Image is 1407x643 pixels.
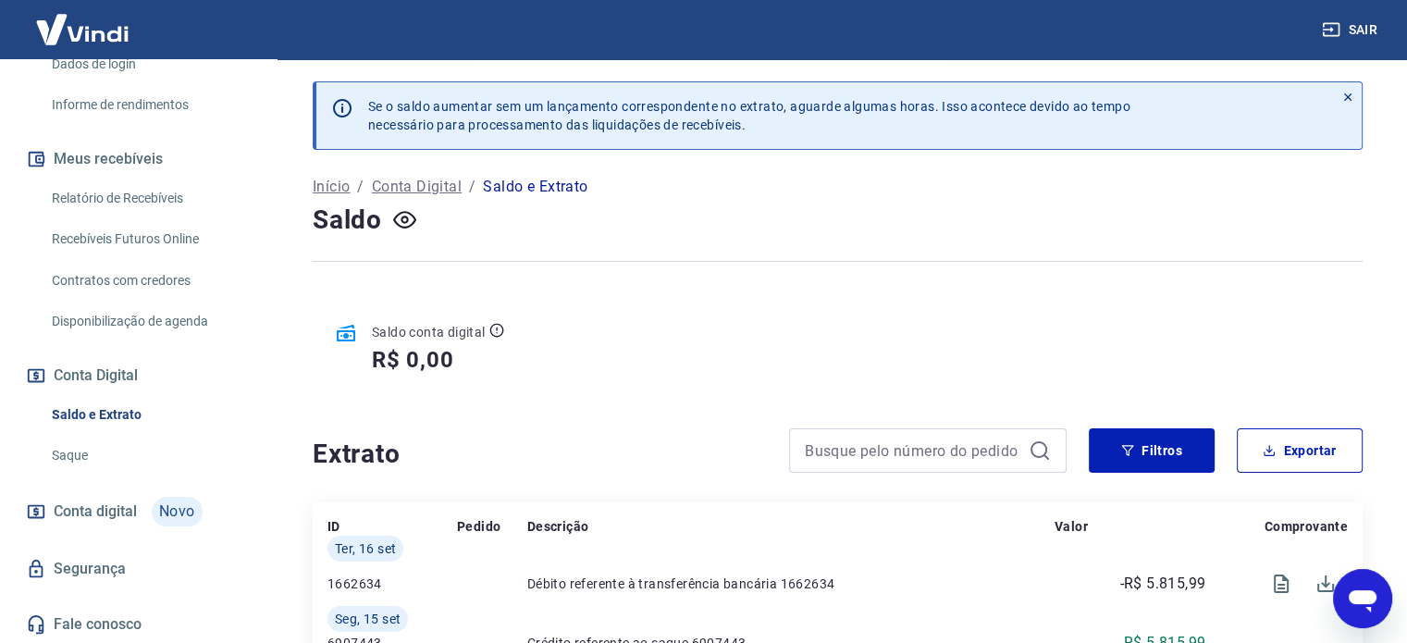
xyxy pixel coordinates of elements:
[1237,428,1363,473] button: Exportar
[1318,13,1385,47] button: Sair
[1120,573,1206,595] p: -R$ 5.815,99
[44,86,254,124] a: Informe de rendimentos
[335,610,401,628] span: Seg, 15 set
[44,396,254,434] a: Saldo e Extrato
[357,176,364,198] p: /
[1089,428,1215,473] button: Filtros
[1303,562,1348,606] span: Download
[457,517,500,536] p: Pedido
[372,345,454,375] h5: R$ 0,00
[335,539,396,558] span: Ter, 16 set
[483,176,587,198] p: Saldo e Extrato
[44,220,254,258] a: Recebíveis Futuros Online
[44,179,254,217] a: Relatório de Recebíveis
[22,549,254,589] a: Segurança
[372,176,462,198] a: Conta Digital
[368,97,1130,134] p: Se o saldo aumentar sem um lançamento correspondente no extrato, aguarde algumas horas. Isso acon...
[44,45,254,83] a: Dados de login
[22,489,254,534] a: Conta digitalNovo
[22,139,254,179] button: Meus recebíveis
[327,575,457,593] p: 1662634
[22,355,254,396] button: Conta Digital
[44,437,254,475] a: Saque
[313,176,350,198] a: Início
[1259,562,1303,606] span: Visualizar
[469,176,475,198] p: /
[44,303,254,340] a: Disponibilização de agenda
[22,1,142,57] img: Vindi
[372,323,486,341] p: Saldo conta digital
[527,517,589,536] p: Descrição
[1265,517,1348,536] p: Comprovante
[54,499,137,525] span: Conta digital
[1055,517,1088,536] p: Valor
[44,262,254,300] a: Contratos com credores
[313,436,767,473] h4: Extrato
[313,202,382,239] h4: Saldo
[1333,569,1392,628] iframe: Botão para abrir a janela de mensagens
[327,517,340,536] p: ID
[527,575,1055,593] p: Débito referente à transferência bancária 1662634
[152,497,203,526] span: Novo
[805,437,1021,464] input: Busque pelo número do pedido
